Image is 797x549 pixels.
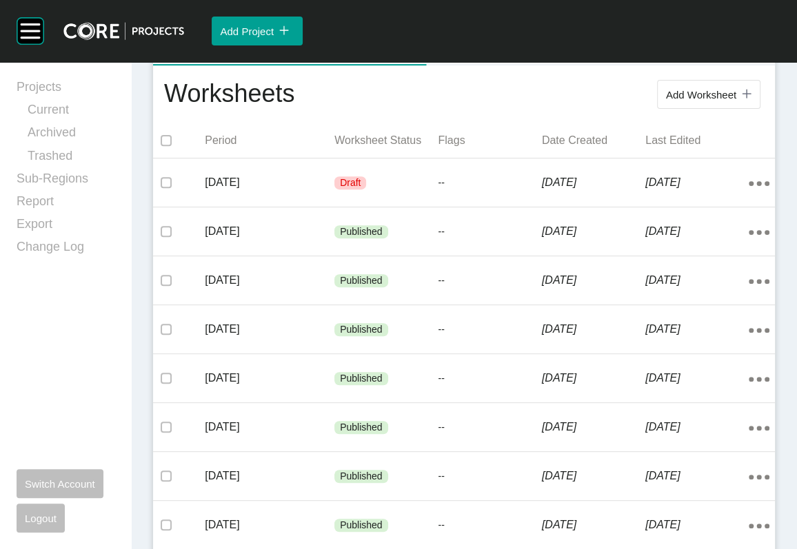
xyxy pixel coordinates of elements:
p: [DATE] [542,273,645,288]
p: [DATE] [645,322,749,337]
p: -- [438,421,541,435]
button: Switch Account [17,469,103,498]
button: Add Project [212,17,303,45]
p: [DATE] [205,517,334,532]
p: Draft [340,176,361,190]
a: Current [28,101,114,124]
p: [DATE] [645,224,749,239]
p: Last Edited [645,133,749,148]
p: [DATE] [542,517,645,532]
span: Switch Account [25,478,95,490]
p: -- [438,372,541,386]
p: [DATE] [205,175,334,190]
p: [DATE] [645,468,749,484]
p: [DATE] [205,468,334,484]
a: Export [17,216,114,238]
p: [DATE] [542,419,645,435]
p: [DATE] [205,322,334,337]
img: core-logo-dark.3138cae2.png [63,22,184,40]
p: Published [340,323,383,337]
p: [DATE] [205,224,334,239]
p: -- [438,470,541,484]
a: Archived [28,124,114,147]
p: [DATE] [205,371,334,386]
h1: Worksheets [164,76,294,112]
p: [DATE] [542,322,645,337]
p: Published [340,421,383,435]
p: [DATE] [645,517,749,532]
p: [DATE] [645,273,749,288]
a: Projects [17,79,114,101]
p: [DATE] [205,273,334,288]
p: -- [438,274,541,288]
p: [DATE] [542,175,645,190]
a: Report [17,193,114,216]
p: Published [340,274,383,288]
p: Published [340,470,383,484]
p: Published [340,372,383,386]
p: -- [438,176,541,190]
p: Published [340,225,383,239]
p: Published [340,519,383,532]
a: Trashed [28,147,114,170]
p: [DATE] [205,419,334,435]
a: Sub-Regions [17,170,114,193]
p: [DATE] [542,224,645,239]
p: Flags [438,133,541,148]
p: Worksheet Status [334,133,438,148]
p: -- [438,323,541,337]
p: [DATE] [645,419,749,435]
p: Date Created [542,133,645,148]
span: Add Project [220,25,274,37]
p: [DATE] [542,371,645,386]
p: [DATE] [645,371,749,386]
p: [DATE] [542,468,645,484]
span: Logout [25,512,57,524]
span: Add Worksheet [666,89,736,101]
p: Period [205,133,334,148]
button: Logout [17,504,65,532]
p: [DATE] [645,175,749,190]
button: Add Worksheet [657,80,760,109]
a: Change Log [17,238,114,261]
p: -- [438,519,541,532]
p: -- [438,225,541,239]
